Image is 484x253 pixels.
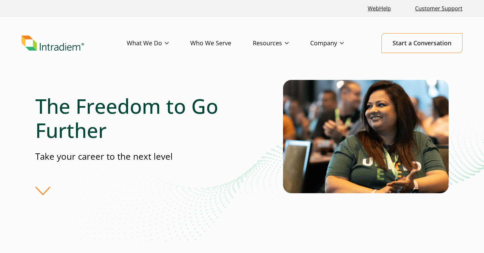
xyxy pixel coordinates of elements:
a: Link opens in a new window [365,1,394,16]
h1: The Freedom to Go Further [35,94,242,142]
a: Company [310,34,365,53]
a: Who We Serve [190,34,253,53]
a: What We Do [127,34,190,53]
a: Link to homepage of Intradiem [22,36,127,51]
img: Intradiem [22,36,84,51]
a: Resources [253,34,310,53]
p: Take your career to the next level [35,150,242,163]
a: Start a Conversation [381,33,462,53]
a: Customer Support [412,1,465,16]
